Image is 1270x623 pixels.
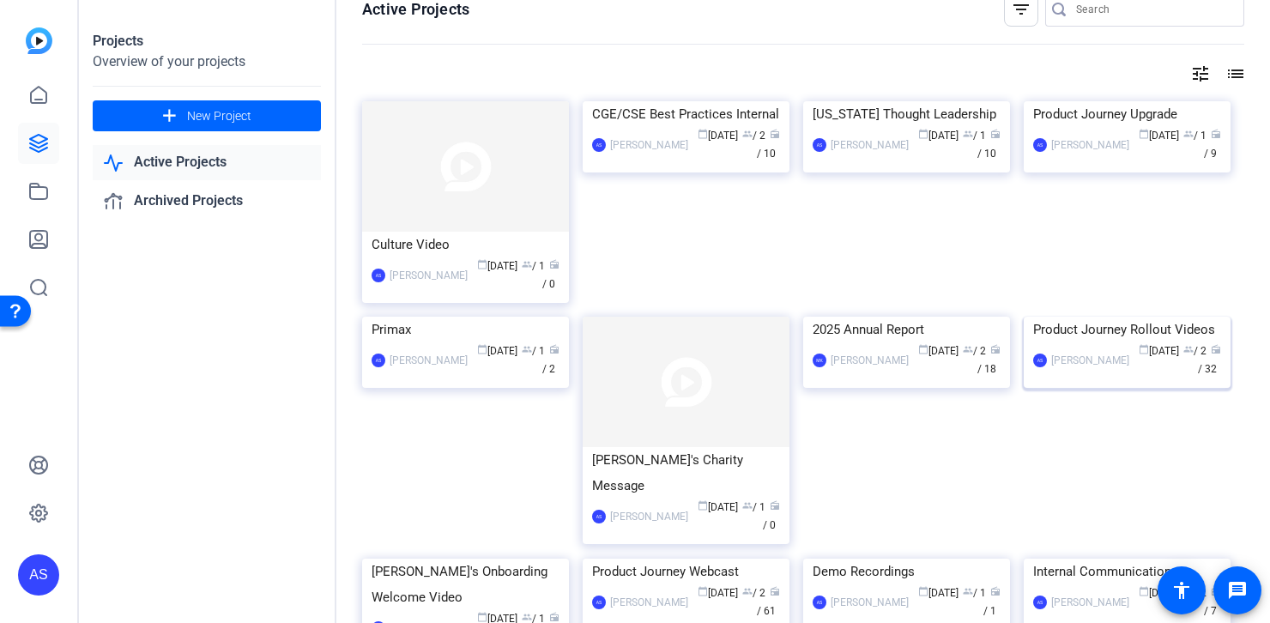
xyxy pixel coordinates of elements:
div: AS [18,554,59,596]
span: group [963,344,973,354]
span: calendar_today [1139,586,1149,596]
span: radio [990,344,1001,354]
span: group [742,586,753,596]
span: calendar_today [698,500,708,511]
mat-icon: accessibility [1171,580,1192,601]
span: / 7 [1204,587,1221,617]
span: group [522,259,532,269]
span: radio [770,129,780,139]
span: radio [549,259,559,269]
span: [DATE] [477,345,517,357]
span: radio [1211,344,1221,354]
div: [PERSON_NAME] [1051,136,1129,154]
span: / 2 [742,587,765,599]
button: New Project [93,100,321,131]
span: / 2 [742,130,765,142]
div: [PERSON_NAME] [1051,594,1129,611]
mat-icon: list [1224,64,1244,84]
span: calendar_today [477,612,487,622]
div: [PERSON_NAME]'s Onboarding Welcome Video [372,559,559,610]
div: Product Journey Webcast [592,559,780,584]
div: Overview of your projects [93,51,321,72]
div: [PERSON_NAME] [390,352,468,369]
span: [DATE] [1139,587,1179,599]
span: [DATE] [1139,345,1179,357]
span: radio [1211,586,1221,596]
div: [US_STATE] Thought Leadership [813,101,1001,127]
div: [PERSON_NAME] [831,136,909,154]
span: / 1 [963,587,986,599]
span: [DATE] [1139,130,1179,142]
div: [PERSON_NAME] [610,594,688,611]
span: / 1 [742,501,765,513]
div: [PERSON_NAME] [610,136,688,154]
div: Culture Video [372,232,559,257]
div: [PERSON_NAME]'s Charity Message [592,447,780,499]
span: calendar_today [698,129,708,139]
div: [PERSON_NAME] [1051,352,1129,369]
div: MK [813,354,826,367]
span: radio [549,344,559,354]
a: Archived Projects [93,184,321,219]
div: AS [372,269,385,282]
div: [PERSON_NAME] [610,508,688,525]
span: radio [770,500,780,511]
span: group [1183,344,1194,354]
div: AS [813,596,826,609]
mat-icon: tune [1190,64,1211,84]
span: radio [770,586,780,596]
span: radio [549,612,559,622]
div: AS [592,138,606,152]
div: AS [1033,138,1047,152]
span: / 1 [522,260,545,272]
span: calendar_today [918,586,928,596]
span: calendar_today [918,344,928,354]
span: group [742,500,753,511]
div: AS [592,596,606,609]
span: / 1 [522,345,545,357]
div: Projects [93,31,321,51]
div: [PERSON_NAME] [831,352,909,369]
span: group [1183,129,1194,139]
div: AS [592,510,606,523]
span: / 61 [757,587,780,617]
span: calendar_today [1139,344,1149,354]
span: / 9 [1204,130,1221,160]
div: AS [372,354,385,367]
span: radio [990,586,1001,596]
span: [DATE] [698,130,738,142]
span: / 2 [963,345,986,357]
span: / 2 [1183,587,1206,599]
span: group [963,586,973,596]
span: calendar_today [698,586,708,596]
div: Product Journey Upgrade [1033,101,1221,127]
div: CGE/CSE Best Practices Internal [592,101,780,127]
span: / 2 [1183,345,1206,357]
span: radio [990,129,1001,139]
a: Active Projects [93,145,321,180]
span: group [522,344,532,354]
div: Internal Communications [1033,559,1221,584]
span: / 0 [763,501,780,531]
span: radio [1211,129,1221,139]
div: AS [813,138,826,152]
span: group [522,612,532,622]
div: AS [1033,596,1047,609]
div: Primax [372,317,559,342]
span: / 1 [963,130,986,142]
span: [DATE] [918,587,959,599]
span: / 1 [1183,130,1206,142]
span: calendar_today [1139,129,1149,139]
span: [DATE] [918,130,959,142]
span: [DATE] [918,345,959,357]
mat-icon: message [1227,580,1248,601]
div: Product Journey Rollout Videos [1033,317,1221,342]
span: group [963,129,973,139]
div: 2025 Annual Report [813,317,1001,342]
span: calendar_today [918,129,928,139]
span: New Project [187,107,251,125]
span: calendar_today [477,259,487,269]
div: Demo Recordings [813,559,1001,584]
img: blue-gradient.svg [26,27,52,54]
span: [DATE] [698,501,738,513]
